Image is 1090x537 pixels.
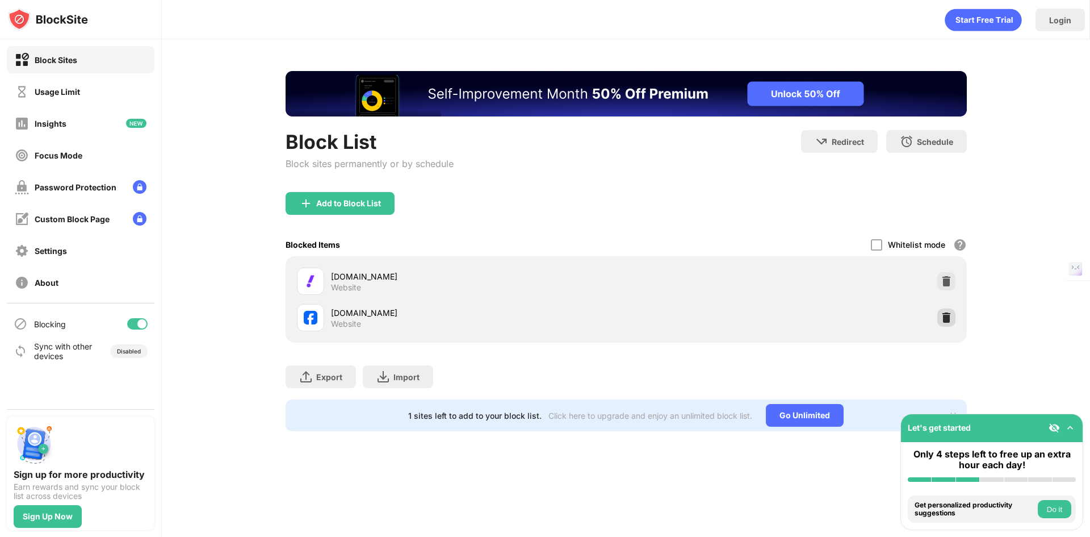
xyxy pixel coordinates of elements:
div: Blocking [34,319,66,329]
img: insights-off.svg [15,116,29,131]
div: About [35,278,58,288]
img: about-off.svg [15,276,29,290]
div: Let's get started [908,423,971,432]
div: Website [331,282,361,293]
div: [DOMAIN_NAME] [331,307,626,319]
div: Sign Up Now [23,512,73,521]
div: Get personalized productivity suggestions [915,501,1035,518]
div: Custom Block Page [35,214,110,224]
img: eye-not-visible.svg [1049,422,1060,434]
iframe: Banner [286,71,967,116]
div: Earn rewards and sync your block list across devices [14,482,148,501]
div: Export [316,372,342,382]
img: sync-icon.svg [14,344,27,358]
div: Blocked Items [286,240,340,249]
div: Only 4 steps left to free up an extra hour each day! [908,449,1076,471]
img: favicons [304,311,317,324]
img: lock-menu.svg [133,212,146,226]
div: Block List [286,130,454,153]
div: Disabled [117,348,141,355]
img: lock-menu.svg [133,180,146,194]
div: Focus Mode [35,151,82,160]
div: animation [945,9,1022,31]
div: 1 sites left to add to your block list. [408,411,542,421]
div: [DOMAIN_NAME] [331,270,626,282]
img: blocking-icon.svg [14,317,27,331]
div: Login [1049,15,1071,25]
div: Go Unlimited [766,404,844,427]
div: Block sites permanently or by schedule [286,158,454,169]
div: Website [331,319,361,329]
div: Add to Block List [316,199,381,208]
div: Redirect [832,137,864,147]
img: new-icon.svg [126,119,146,128]
img: password-protection-off.svg [15,180,29,194]
div: Password Protection [35,182,116,192]
div: Schedule [917,137,953,147]
button: Do it [1038,500,1071,518]
img: favicons [304,274,317,288]
div: Sign up for more productivity [14,469,148,480]
img: customize-block-page-off.svg [15,212,29,226]
img: time-usage-off.svg [15,85,29,99]
div: Import [393,372,420,382]
img: settings-off.svg [15,244,29,258]
div: Insights [35,119,66,128]
div: Settings [35,246,67,256]
img: push-signup.svg [14,423,54,464]
img: x-button.svg [949,411,958,420]
img: logo-blocksite.svg [8,8,88,31]
div: Click here to upgrade and enjoy an unlimited block list. [548,411,752,421]
img: block-on.svg [15,53,29,67]
div: Sync with other devices [34,342,93,361]
div: Usage Limit [35,87,80,97]
div: Block Sites [35,55,77,65]
img: omni-setup-toggle.svg [1064,422,1076,434]
img: focus-off.svg [15,148,29,163]
div: Whitelist mode [888,240,945,249]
